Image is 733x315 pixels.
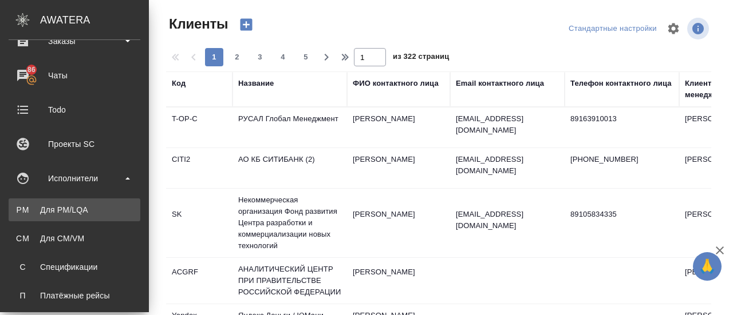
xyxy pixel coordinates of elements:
[297,51,315,63] span: 5
[9,227,140,250] a: CMДля CM/VM
[9,67,140,84] div: Чаты
[166,148,232,188] td: CITI2
[166,203,232,243] td: SK
[14,233,135,244] div: Для CM/VM
[21,64,42,75] span: 86
[393,50,449,66] span: из 322 страниц
[693,252,722,281] button: 🙏
[232,258,347,304] td: АНАЛИТИЧЕСКИЙ ЦЕНТР ПРИ ПРАВИТЕЛЬСТВЕ РОССИЙСКОЙ ФЕДЕРАЦИИ
[347,203,450,243] td: [PERSON_NAME]
[297,48,315,66] button: 5
[570,113,673,125] p: 89163910013
[347,148,450,188] td: [PERSON_NAME]
[570,209,673,220] p: 89105834335
[570,78,672,89] div: Телефон контактного лица
[697,254,717,278] span: 🙏
[9,135,140,153] div: Проекты SC
[456,209,559,232] p: [EMAIL_ADDRESS][DOMAIN_NAME]
[3,95,146,124] a: Todo
[14,290,135,301] div: Платёжные рейсы
[232,189,347,257] td: Некоммерческая организация Фонд развития Центра разработки и коммерциализации новых технологий
[40,9,149,31] div: AWATERA
[456,78,544,89] div: Email контактного лица
[3,61,146,90] a: 86Чаты
[9,284,140,307] a: ППлатёжные рейсы
[456,113,559,136] p: [EMAIL_ADDRESS][DOMAIN_NAME]
[274,48,292,66] button: 4
[274,51,292,63] span: 4
[9,256,140,278] a: ССпецификации
[570,154,673,165] p: [PHONE_NUMBER]
[251,48,269,66] button: 3
[347,107,450,147] td: [PERSON_NAME]
[14,204,135,216] div: Для PM/LQA
[166,261,232,301] td: ACGRF
[166,107,232,147] td: T-OP-C
[9,170,140,187] div: Исполнители
[166,15,228,33] span: Клиенты
[566,20,660,38] div: split button
[238,78,274,89] div: Название
[353,78,439,89] div: ФИО контактного лица
[660,15,687,42] span: Настроить таблицу
[251,51,269,63] span: 3
[9,198,140,221] a: PMДля PM/LQA
[687,18,711,39] span: Посмотреть информацию
[228,48,246,66] button: 2
[9,101,140,118] div: Todo
[3,130,146,158] a: Проекты SC
[14,261,135,273] div: Спецификации
[347,261,450,301] td: [PERSON_NAME]
[232,15,260,34] button: Создать
[232,148,347,188] td: АО КБ СИТИБАНК (2)
[9,33,140,50] div: Заказы
[172,78,186,89] div: Код
[228,51,246,63] span: 2
[456,154,559,177] p: [EMAIL_ADDRESS][DOMAIN_NAME]
[232,107,347,147] td: РУСАЛ Глобал Менеджмент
